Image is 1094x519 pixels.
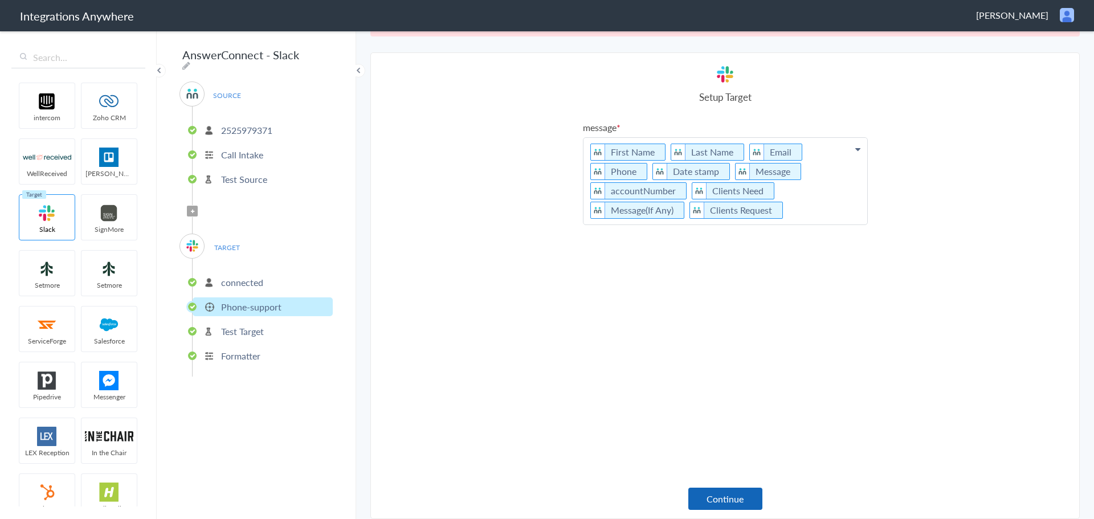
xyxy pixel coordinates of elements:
button: Continue [688,488,762,510]
img: lex-app-logo.svg [23,427,71,446]
img: setmoreNew.jpg [23,259,71,279]
span: HubSpot [19,504,75,513]
li: First Name [590,144,666,161]
img: setmoreNew.jpg [85,259,133,279]
img: answerconnect-logo.svg [690,202,704,218]
span: Messenger [81,392,137,402]
img: answerconnect-logo.svg [692,183,707,199]
li: Clients Request [689,202,783,219]
img: answerconnect-logo.svg [750,144,764,160]
span: [PERSON_NAME] [81,169,137,178]
h4: Setup Target [583,90,868,104]
img: user.png [1060,8,1074,22]
span: SignMore [81,224,137,234]
li: Phone [590,163,647,180]
li: Date stamp [652,163,730,180]
p: Phone-support [221,300,281,313]
span: TARGET [205,240,248,255]
span: WellReceived [19,169,75,178]
p: 2525979371 [221,124,272,137]
span: ServiceForge [19,336,75,346]
p: Test Target [221,325,264,338]
h1: Integrations Anywhere [20,8,134,24]
img: slack-logo.svg [715,64,735,84]
span: In the Chair [81,448,137,457]
img: slack-logo.svg [23,203,71,223]
img: salesforce-logo.svg [85,315,133,334]
img: hs-app-logo.svg [85,483,133,502]
span: intercom [19,113,75,122]
img: signmore-logo.png [85,203,133,223]
img: answerconnect-logo.svg [671,144,685,160]
img: hubspot-logo.svg [23,483,71,502]
p: Call Intake [221,148,263,161]
span: Zoho CRM [81,113,137,122]
span: LEX Reception [19,448,75,457]
label: message [583,121,868,134]
span: Setmore [19,280,75,290]
li: Message [735,163,801,180]
input: Search... [11,47,145,68]
img: serviceforge-icon.png [23,315,71,334]
p: Formatter [221,349,260,362]
li: Message(If Any) [590,202,684,219]
p: connected [221,276,263,289]
img: intercom-logo.svg [23,92,71,111]
img: FBM.png [85,371,133,390]
img: answerconnect-logo.svg [185,87,199,101]
span: Setmore [81,280,137,290]
span: [PERSON_NAME] [976,9,1048,22]
img: answerconnect-logo.svg [591,144,605,160]
img: answerconnect-logo.svg [591,183,605,199]
img: trello.png [85,148,133,167]
span: HelloSells [81,504,137,513]
img: pipedrive.png [23,371,71,390]
img: wr-logo.svg [23,148,71,167]
span: Pipedrive [19,392,75,402]
p: Test Source [221,173,267,186]
span: Salesforce [81,336,137,346]
img: zoho-logo.svg [85,92,133,111]
li: Last Name [671,144,744,161]
span: SOURCE [205,88,248,103]
img: inch-logo.svg [85,427,133,446]
img: answerconnect-logo.svg [736,164,750,179]
li: Email [749,144,802,161]
img: answerconnect-logo.svg [591,202,605,218]
li: accountNumber [590,182,687,199]
img: answerconnect-logo.svg [591,164,605,179]
li: Clients Need [692,182,774,199]
img: answerconnect-logo.svg [653,164,667,179]
span: Slack [19,224,75,234]
img: slack-logo.svg [185,239,199,253]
